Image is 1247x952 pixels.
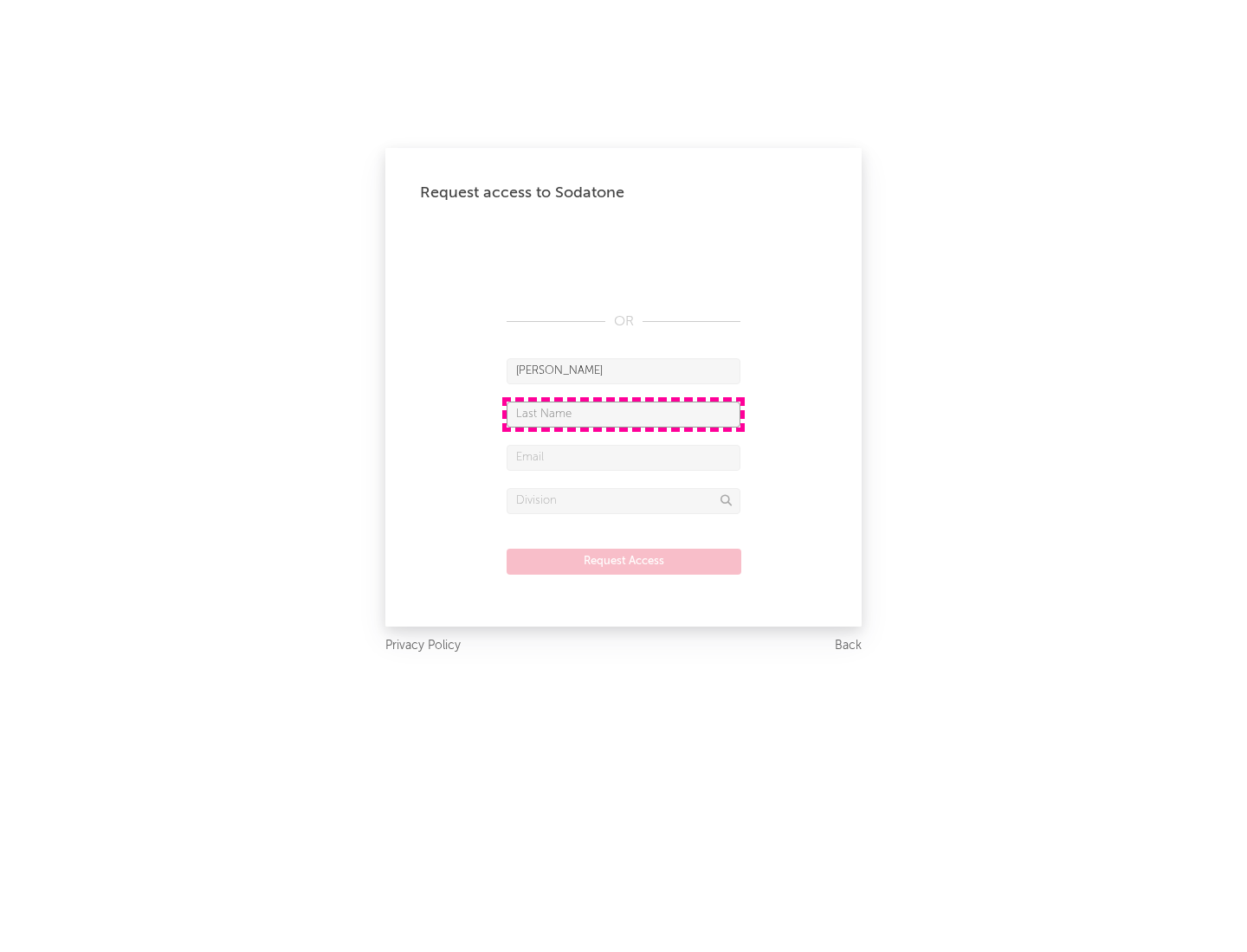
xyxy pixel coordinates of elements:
a: Privacy Policy [385,635,461,657]
div: OR [507,312,740,332]
a: Back [835,635,862,657]
input: Division [507,488,740,514]
button: Request Access [507,549,741,575]
input: Last Name [507,402,740,428]
div: Request access to Sodatone [420,183,827,203]
input: First Name [507,358,740,384]
input: Email [507,445,740,471]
